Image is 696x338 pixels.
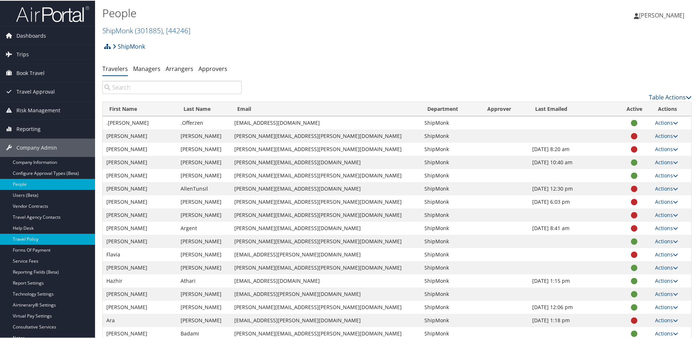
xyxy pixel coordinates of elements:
td: .Offerzen [177,116,231,129]
th: Active: activate to sort column ascending [617,101,652,116]
td: [PERSON_NAME] [177,313,231,326]
span: Travel Approval [16,82,55,100]
h1: People [102,5,495,20]
td: [PERSON_NAME] [103,300,177,313]
a: Actions [655,290,678,297]
a: Actions [655,316,678,323]
td: [DATE] 12:06 pm [529,300,617,313]
td: [DATE] 8:20 am [529,142,617,155]
td: Hazhir [103,274,177,287]
td: [EMAIL_ADDRESS][PERSON_NAME][DOMAIN_NAME] [231,313,421,326]
td: .[PERSON_NAME] [103,116,177,129]
span: Company Admin [16,138,57,156]
td: [PERSON_NAME] [177,247,231,260]
td: Athari [177,274,231,287]
a: Actions [655,263,678,270]
td: [PERSON_NAME][EMAIL_ADDRESS][DOMAIN_NAME] [231,221,421,234]
a: Table Actions [649,93,692,101]
a: Actions [655,145,678,152]
th: First Name: activate to sort column ascending [103,101,177,116]
td: [DATE] 6:03 pm [529,195,617,208]
td: [EMAIL_ADDRESS][PERSON_NAME][DOMAIN_NAME] [231,247,421,260]
td: [PERSON_NAME] [177,195,231,208]
td: [DATE] 1:18 pm [529,313,617,326]
td: [DATE] 12:30 pm [529,181,617,195]
a: Actions [655,158,678,165]
td: [DATE] 8:41 am [529,221,617,234]
td: ShipMonk [421,116,481,129]
td: [PERSON_NAME] [103,260,177,274]
a: Actions [655,329,678,336]
td: [PERSON_NAME] [103,221,177,234]
td: [PERSON_NAME][EMAIL_ADDRESS][DOMAIN_NAME] [231,155,421,168]
a: Actions [655,198,678,204]
a: Managers [133,64,160,72]
span: Dashboards [16,26,46,44]
td: ShipMonk [421,260,481,274]
td: Flavia [103,247,177,260]
td: [PERSON_NAME][EMAIL_ADDRESS][PERSON_NAME][DOMAIN_NAME] [231,208,421,221]
td: ShipMonk [421,300,481,313]
td: [PERSON_NAME][EMAIL_ADDRESS][PERSON_NAME][DOMAIN_NAME] [231,260,421,274]
span: Book Travel [16,63,45,82]
td: [PERSON_NAME][EMAIL_ADDRESS][PERSON_NAME][DOMAIN_NAME] [231,300,421,313]
td: [PERSON_NAME][EMAIL_ADDRESS][PERSON_NAME][DOMAIN_NAME] [231,142,421,155]
th: Department: activate to sort column ascending [421,101,481,116]
th: Last Name: activate to sort column descending [177,101,231,116]
td: [PERSON_NAME] [103,234,177,247]
td: [PERSON_NAME][EMAIL_ADDRESS][DOMAIN_NAME] [231,181,421,195]
td: ShipMonk [421,208,481,221]
th: Actions [651,101,691,116]
td: [PERSON_NAME] [177,129,231,142]
td: [PERSON_NAME] [103,208,177,221]
td: [PERSON_NAME] [177,234,231,247]
td: Argent [177,221,231,234]
td: [PERSON_NAME][EMAIL_ADDRESS][PERSON_NAME][DOMAIN_NAME] [231,234,421,247]
td: AllenTunsil [177,181,231,195]
a: Actions [655,211,678,218]
td: [PERSON_NAME][EMAIL_ADDRESS][PERSON_NAME][DOMAIN_NAME] [231,129,421,142]
a: Actions [655,224,678,231]
td: ShipMonk [421,234,481,247]
td: [PERSON_NAME] [177,168,231,181]
span: ( 301885 ) [135,25,163,35]
td: ShipMonk [421,195,481,208]
td: [PERSON_NAME] [177,300,231,313]
td: [DATE] 10:40 am [529,155,617,168]
a: Actions [655,132,678,139]
a: Actions [655,250,678,257]
td: [PERSON_NAME] [177,260,231,274]
a: Actions [655,184,678,191]
span: [PERSON_NAME] [639,11,684,19]
th: Approver [481,101,529,116]
a: Actions [655,237,678,244]
td: [PERSON_NAME][EMAIL_ADDRESS][PERSON_NAME][DOMAIN_NAME] [231,195,421,208]
a: ShipMonk [113,38,145,53]
input: Search [102,80,242,93]
a: Actions [655,277,678,283]
td: [PERSON_NAME] [103,155,177,168]
td: ShipMonk [421,287,481,300]
td: ShipMonk [421,274,481,287]
th: Email: activate to sort column ascending [231,101,421,116]
td: [PERSON_NAME][EMAIL_ADDRESS][PERSON_NAME][DOMAIN_NAME] [231,168,421,181]
td: [EMAIL_ADDRESS][DOMAIN_NAME] [231,116,421,129]
td: ShipMonk [421,247,481,260]
span: Trips [16,45,29,63]
td: Ara [103,313,177,326]
a: Actions [655,303,678,310]
td: [EMAIL_ADDRESS][PERSON_NAME][DOMAIN_NAME] [231,287,421,300]
td: [PERSON_NAME] [103,129,177,142]
td: [PERSON_NAME] [177,287,231,300]
td: ShipMonk [421,313,481,326]
span: Risk Management [16,101,60,119]
a: Travelers [102,64,128,72]
td: ShipMonk [421,221,481,234]
a: Actions [655,171,678,178]
td: [PERSON_NAME] [103,195,177,208]
td: [PERSON_NAME] [177,208,231,221]
td: [DATE] 1:15 pm [529,274,617,287]
td: ShipMonk [421,168,481,181]
a: Arrangers [166,64,193,72]
span: , [ 44246 ] [163,25,190,35]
